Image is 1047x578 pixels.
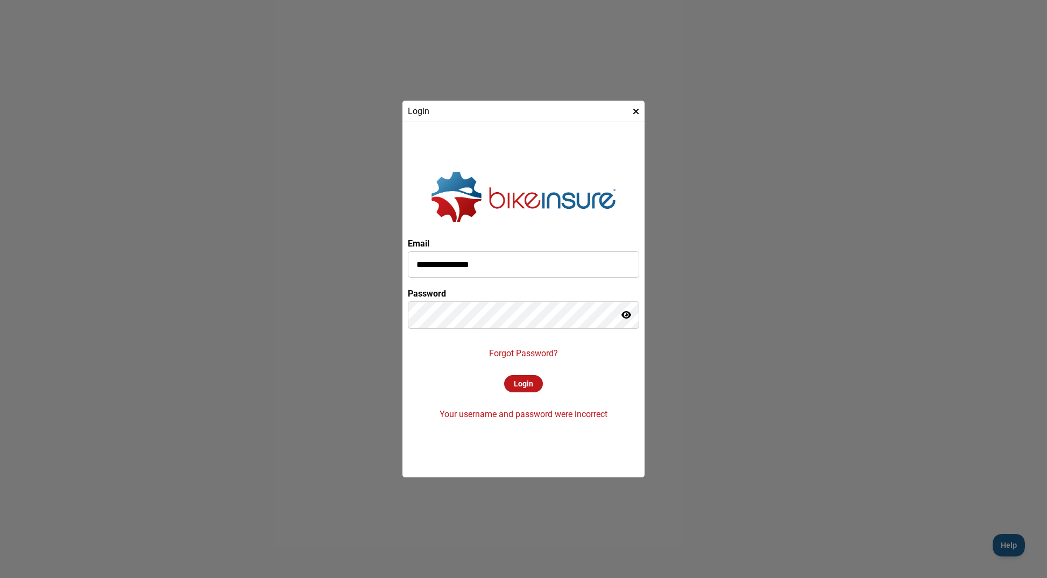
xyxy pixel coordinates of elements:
[402,101,645,122] div: Login
[440,409,607,419] p: Your username and password were incorrect
[408,238,429,249] label: Email
[489,348,558,358] p: Forgot Password?
[504,375,543,392] div: Login
[408,288,446,299] label: Password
